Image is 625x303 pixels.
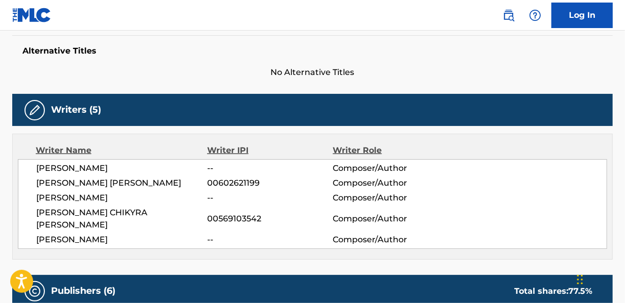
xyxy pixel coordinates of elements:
div: Drag [577,264,583,295]
div: Writer IPI [207,144,333,157]
span: -- [207,192,333,204]
span: 00569103542 [207,213,333,225]
h5: Alternative Titles [22,46,603,56]
span: [PERSON_NAME] [PERSON_NAME] [36,177,207,189]
span: Composer/Author [333,177,447,189]
a: Public Search [498,5,519,26]
span: Composer/Author [333,234,447,246]
span: No Alternative Titles [12,66,613,79]
span: [PERSON_NAME] [36,234,207,246]
img: MLC Logo [12,8,52,22]
img: search [503,9,515,21]
span: -- [207,162,333,174]
span: 00602621199 [207,177,333,189]
div: Help [525,5,545,26]
span: [PERSON_NAME] [36,192,207,204]
h5: Writers (5) [51,104,101,116]
h5: Publishers (6) [51,285,115,297]
a: Log In [552,3,613,28]
div: Writer Role [333,144,447,157]
iframe: Chat Widget [574,254,625,303]
span: Composer/Author [333,192,447,204]
div: Writer Name [36,144,207,157]
span: [PERSON_NAME] CHIKYRA [PERSON_NAME] [36,207,207,231]
span: -- [207,234,333,246]
div: Total shares: [514,285,592,297]
img: Publishers [29,285,41,297]
img: Writers [29,104,41,116]
img: help [529,9,541,21]
span: Composer/Author [333,162,447,174]
span: Composer/Author [333,213,447,225]
span: [PERSON_NAME] [36,162,207,174]
span: 77.5 % [568,286,592,296]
